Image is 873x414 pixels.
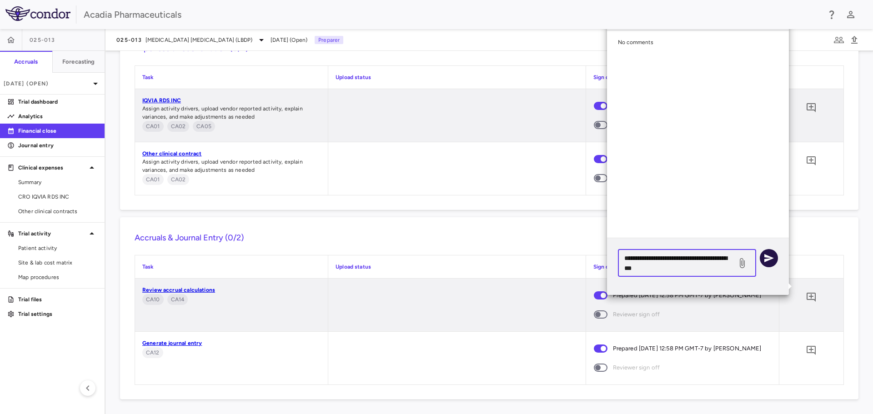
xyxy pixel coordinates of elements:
button: Add comment [803,153,819,169]
a: Generate journal entry [142,340,202,346]
span: As new or amended R&D (clinical trial and other R&D) contracts are executed, the Accounting Manag... [142,174,164,185]
span: No comments [618,39,654,45]
span: [MEDICAL_DATA] [MEDICAL_DATA] (LBDP) [145,36,252,44]
p: Trial files [18,295,97,304]
p: Task [142,263,321,271]
span: CA12 [142,349,163,357]
p: Analytics [18,112,97,120]
span: On a quarterly basis, a meeting is held between ClinOps, FP&A and Accounting, to ensure informati... [167,294,188,305]
span: [DATE] (Open) [271,36,307,44]
a: Other clinical contract [142,150,201,157]
h6: Accruals [14,58,38,66]
a: IQVIA RDS INC [142,97,181,104]
a: Review accrual calculations [142,287,215,293]
span: CA02 [167,122,190,130]
span: 025-013 [30,36,55,44]
span: Reviewer sign off [613,309,660,319]
button: Add comment [803,343,819,358]
p: Preparer [315,36,343,44]
span: Assign activity drivers, upload vendor reported activity, explain variances, and make adjustments... [142,159,303,173]
p: Trial settings [18,310,97,318]
span: Journal entries are prepared by the Accounting Manager for Clinical Trial Accruals, and reviewed ... [142,347,163,358]
p: Task [142,73,321,81]
p: [DATE] (Open) [4,80,90,88]
span: Site & lab cost matrix [18,259,97,267]
span: As new or amended R&D (clinical trial and other R&D) contracts are executed, the Accounting Manag... [142,121,164,132]
span: CA14 [167,295,188,304]
span: 025-013 [116,36,142,44]
span: CA10 [142,295,164,304]
span: CRO IQVIA RDS INC [18,193,97,201]
p: Sign off [593,73,772,81]
span: Monthly, the Accounting Manager, or designee, updates the Clinical Trial Workbooks based on infor... [167,121,190,132]
p: Financial close [18,127,97,135]
span: Patient activity [18,244,97,252]
button: Add comment [803,289,819,305]
span: CA02 [167,175,190,184]
span: Monthly, the Accounting Manager, or designee, updates the Clinical Trial Workbooks based on infor... [167,174,190,185]
span: Other clinical contracts [18,207,97,215]
p: Upload status [336,73,578,81]
p: Journal entry [18,141,97,150]
svg: Add comment [806,292,817,303]
span: CA05 [193,122,215,130]
span: CA01 [142,122,164,130]
img: logo-full-SnFGN8VE.png [5,6,70,21]
div: Acadia Pharmaceuticals [84,8,820,21]
svg: Add comment [806,102,817,113]
p: Trial dashboard [18,98,97,106]
h6: Forecasting [62,58,95,66]
h6: Accruals & Journal Entry (0/2) [135,232,844,244]
p: Sign off [593,263,772,271]
span: Quarterly, the Company reconciles our CRO Direct Labor expenses to the CRO’s estimate. As materia... [193,121,215,132]
p: Upload status [336,263,578,271]
span: Assign activity drivers, upload vendor reported activity, explain variances, and make adjustments... [142,105,303,120]
p: Clinical expenses [18,164,86,172]
span: CA01 [142,175,164,184]
span: Reviewer sign off [613,363,660,373]
svg: Add comment [806,345,817,356]
button: Add comment [803,100,819,115]
span: Prepared [DATE] 12:58 PM GMT-7 by [PERSON_NAME] [613,344,762,354]
svg: Add comment [806,155,817,166]
span: Summary [18,178,97,186]
span: Map procedures [18,273,97,281]
span: Monthly, the Purchase Order reports and Invoice Registers are ran from Coupa to facilitate the Cl... [142,294,164,305]
p: Trial activity [18,229,86,238]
